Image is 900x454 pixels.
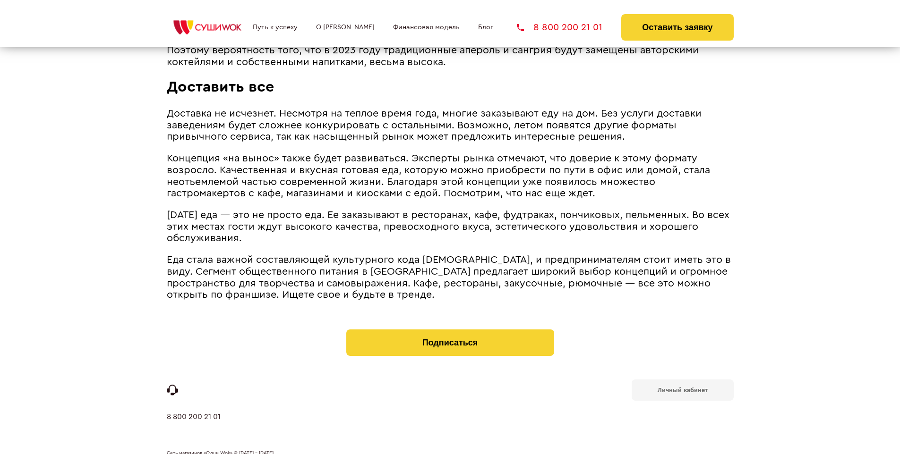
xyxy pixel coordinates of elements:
span: 8 800 200 21 01 [533,23,602,32]
button: Подписаться [346,329,554,356]
a: Блог [478,24,493,31]
button: Оставить заявку [621,14,733,41]
a: Личный кабинет [632,379,734,401]
span: Концепция «на вынос» также будет развиваться. Эксперты рынка отмечают, что доверие к этому формат... [167,153,710,198]
span: Поэтому вероятность того, что в 2023 году традиционные апероль и сангрия будут замещены авторским... [167,45,699,67]
b: Личный кабинет [658,387,708,393]
span: Доставить все [167,79,274,94]
span: Еда стала важной составляющей культурного кода [DEMOGRAPHIC_DATA], и предпринимателям стоит иметь... [167,255,731,300]
a: Финансовая модель [393,24,460,31]
a: О [PERSON_NAME] [316,24,375,31]
a: Путь к успеху [253,24,298,31]
span: [DATE] еда ― это не просто еда. Ее заказывают в ресторанах, кафе, фудтраках, пончиковых, пельменн... [167,210,729,243]
span: Доставка не исчезнет. Несмотря на теплое время года, многие заказывают еду на дом. Без услуги дос... [167,109,702,142]
a: 8 800 200 21 01 [167,412,221,441]
a: 8 800 200 21 01 [517,23,602,32]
